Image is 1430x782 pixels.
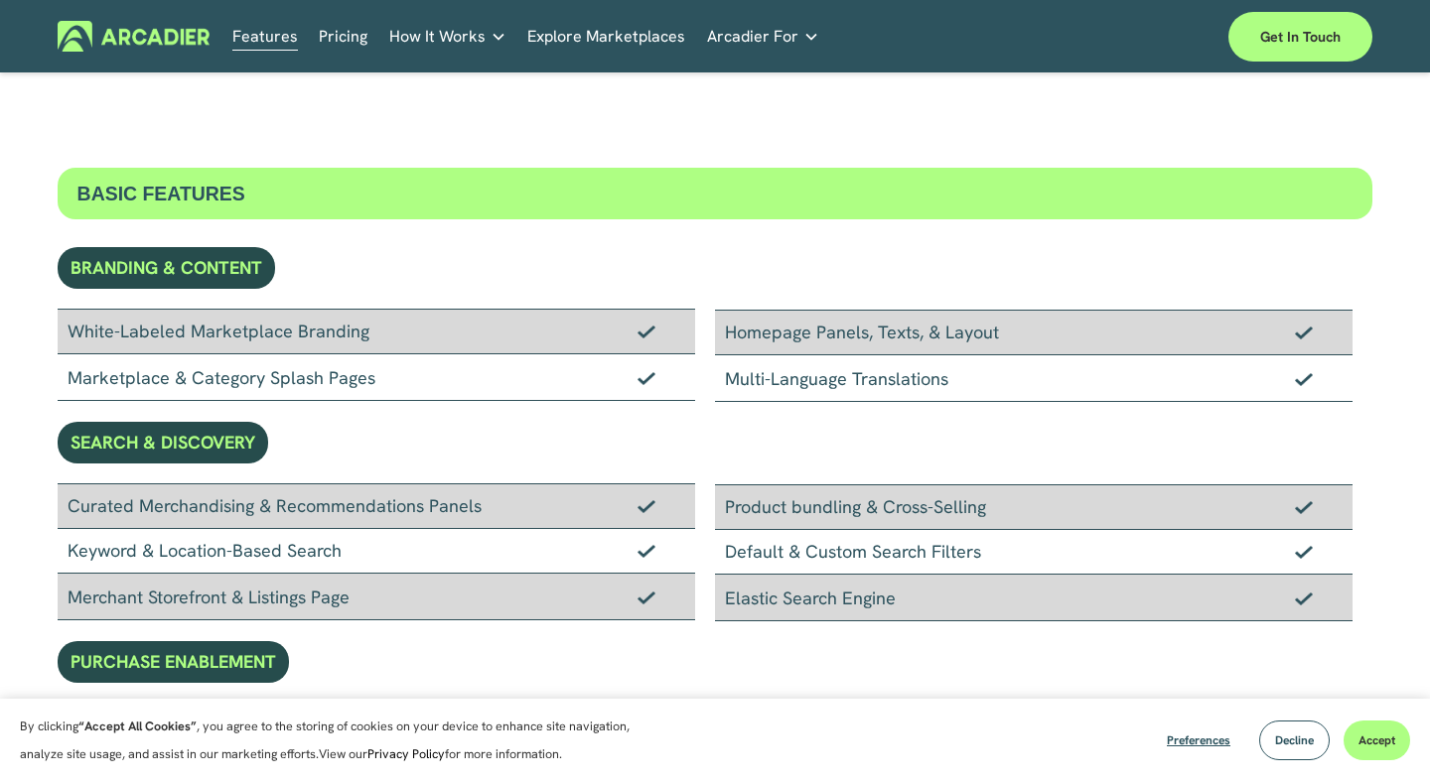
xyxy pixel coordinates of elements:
img: Arcadier [58,21,210,52]
img: Checkmark [638,371,655,385]
div: White-Labeled Marketplace Branding [58,309,695,354]
strong: “Accept All Cookies” [78,717,197,734]
p: By clicking , you agree to the storing of cookies on your device to enhance site navigation, anal... [20,713,665,768]
div: Merchant Storefront & Listings Page [58,574,695,620]
div: Elastic Search Engine [715,575,1353,621]
div: Default & Custom Search Filters [715,530,1353,575]
div: Multi-Language Translations [715,355,1353,402]
img: Checkmark [638,544,655,558]
span: How It Works [389,23,486,51]
button: Accept [1344,720,1410,760]
span: Decline [1275,732,1314,748]
div: BASIC FEATURES [58,168,1373,219]
button: Preferences [1152,720,1245,760]
div: Curated Merchandising & Recommendations Panels [58,483,695,529]
a: Features [232,21,298,52]
div: Homepage Panels, Texts, & Layout [715,310,1353,355]
div: PURCHASE ENABLEMENT [58,641,289,683]
div: Marketplace & Category Splash Pages [58,354,695,401]
span: Accept [1358,732,1395,748]
img: Checkmark [1295,372,1313,386]
div: SEARCH & DISCOVERY [58,422,268,463]
div: Product bundling & Cross-Selling [715,484,1353,530]
a: folder dropdown [707,21,819,52]
img: Checkmark [1295,591,1313,605]
a: Get in touch [1228,12,1372,62]
a: Explore Marketplaces [527,21,685,52]
div: BRANDING & CONTENT [58,247,275,289]
a: Privacy Policy [367,745,445,762]
img: Checkmark [638,325,655,338]
img: Checkmark [1295,545,1313,559]
a: folder dropdown [389,21,506,52]
img: Checkmark [1295,326,1313,339]
img: Checkmark [1295,500,1313,514]
button: Decline [1259,720,1330,760]
span: Arcadier For [707,23,798,51]
img: Checkmark [638,499,655,513]
span: Preferences [1167,732,1230,748]
a: Pricing [319,21,367,52]
div: Keyword & Location-Based Search [58,529,695,574]
img: Checkmark [638,590,655,604]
